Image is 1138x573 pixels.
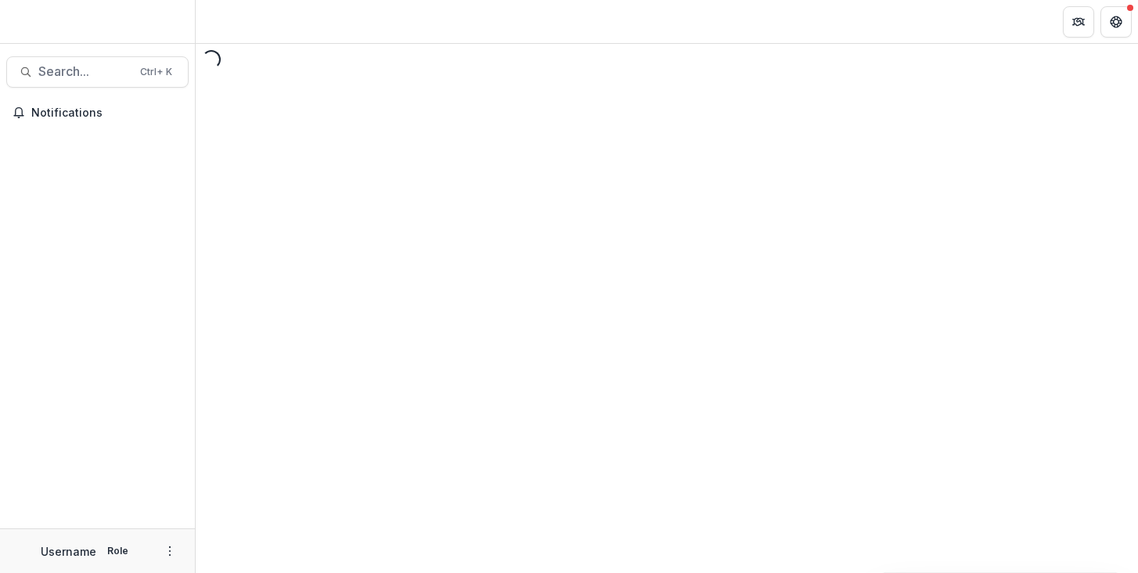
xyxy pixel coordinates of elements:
[1063,6,1094,38] button: Partners
[31,106,182,120] span: Notifications
[103,544,133,558] p: Role
[137,63,175,81] div: Ctrl + K
[38,64,131,79] span: Search...
[6,100,189,125] button: Notifications
[1100,6,1132,38] button: Get Help
[6,56,189,88] button: Search...
[41,543,96,560] p: Username
[160,542,179,560] button: More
